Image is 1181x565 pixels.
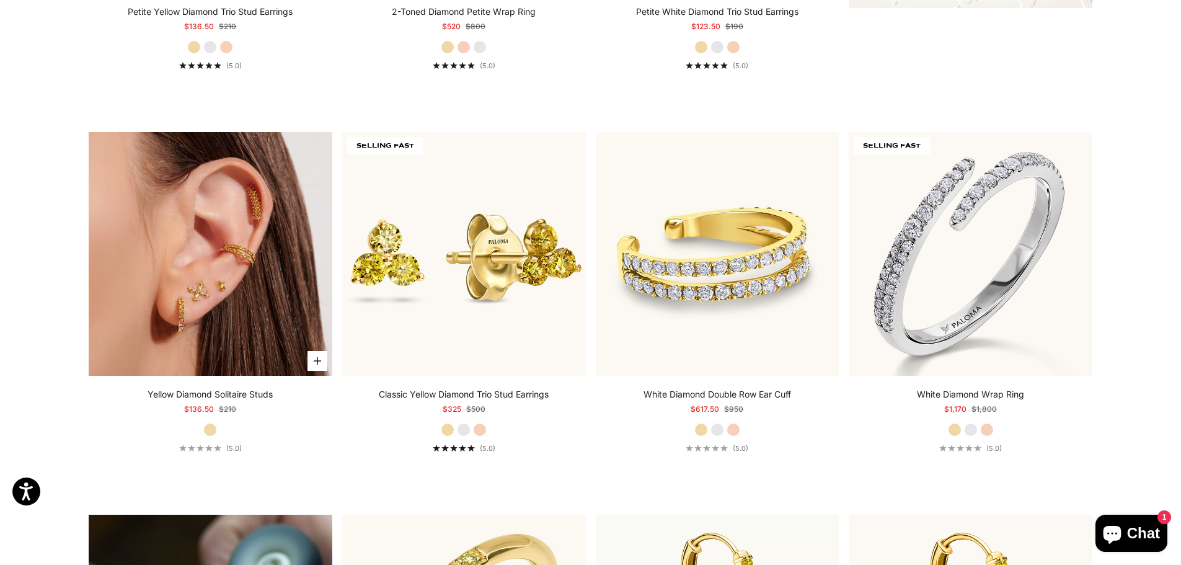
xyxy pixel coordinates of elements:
[691,20,720,33] sale-price: $123.50
[226,444,242,453] span: (5.0)
[89,132,332,376] img: #YellowGold #RoseGold #WhiteGold
[691,403,719,416] sale-price: $617.50
[644,388,791,401] a: White Diamond Double Row Ear Cuff
[944,403,966,416] sale-price: $1,170
[443,403,461,416] sale-price: $325
[917,388,1024,401] a: White Diamond Wrap Ring
[342,132,586,376] img: #YellowGold
[686,62,728,69] div: 5.0 out of 5.0 stars
[184,403,214,416] sale-price: $136.50
[219,403,236,416] compare-at-price: $210
[636,6,798,18] a: Petite White Diamond Trio Stud Earrings
[733,444,748,453] span: (5.0)
[971,403,997,416] compare-at-price: $1,800
[596,132,839,376] img: #YellowGold
[686,445,728,452] div: 5.0 out of 5.0 stars
[184,20,214,33] sale-price: $136.50
[466,403,485,416] compare-at-price: $500
[179,62,221,69] div: 5.0 out of 5.0 stars
[219,20,236,33] compare-at-price: $210
[849,132,1092,376] img: #WhiteGold
[939,445,981,452] div: 5.0 out of 5.0 stars
[433,444,495,453] a: 5.0 out of 5.0 stars(5.0)
[179,444,242,453] a: 5.0 out of 5.0 stars(5.0)
[392,6,536,18] a: 2-Toned Diamond Petite Wrap Ring
[480,444,495,453] span: (5.0)
[433,61,495,70] a: 5.0 out of 5.0 stars(5.0)
[347,137,423,154] span: SELLING FAST
[179,61,242,70] a: 5.0 out of 5.0 stars(5.0)
[1092,515,1171,555] inbox-online-store-chat: Shopify online store chat
[128,6,293,18] a: Petite Yellow Diamond Trio Stud Earrings
[733,61,748,70] span: (5.0)
[226,61,242,70] span: (5.0)
[179,445,221,452] div: 5.0 out of 5.0 stars
[379,388,549,401] a: Classic Yellow Diamond Trio Stud Earrings
[939,444,1002,453] a: 5.0 out of 5.0 stars(5.0)
[442,20,461,33] sale-price: $520
[724,403,743,416] compare-at-price: $950
[854,137,930,154] span: SELLING FAST
[480,61,495,70] span: (5.0)
[433,445,475,452] div: 5.0 out of 5.0 stars
[433,62,475,69] div: 5.0 out of 5.0 stars
[725,20,743,33] compare-at-price: $190
[466,20,485,33] compare-at-price: $800
[686,61,748,70] a: 5.0 out of 5.0 stars(5.0)
[148,388,273,401] a: Yellow Diamond Solitaire Studs
[686,444,748,453] a: 5.0 out of 5.0 stars(5.0)
[986,444,1002,453] span: (5.0)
